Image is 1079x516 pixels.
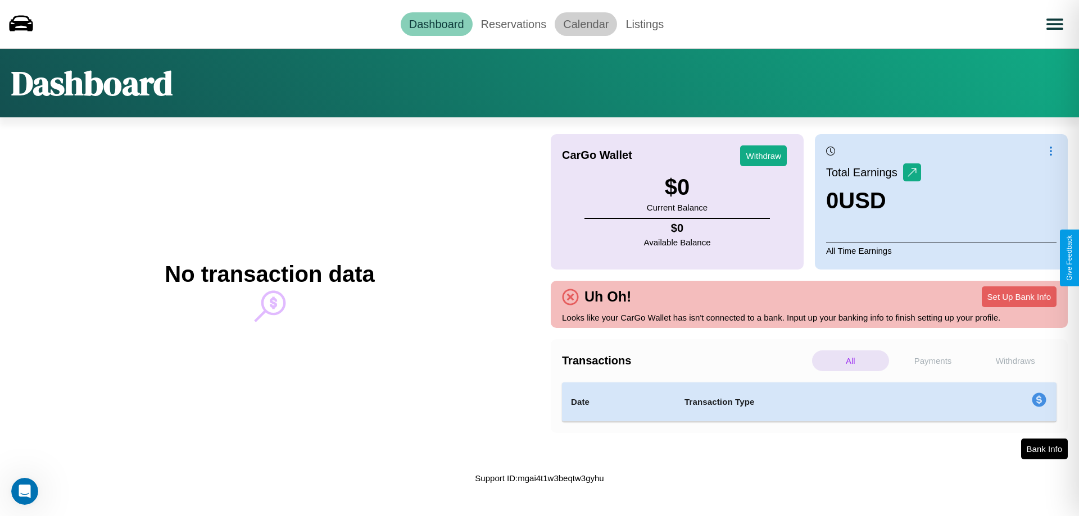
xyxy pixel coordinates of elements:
a: Listings [617,12,672,36]
p: All [812,350,889,371]
h4: Uh Oh! [579,289,637,305]
h3: $ 0 [647,175,708,200]
iframe: Intercom live chat [11,478,38,505]
p: Current Balance [647,200,708,215]
button: Withdraw [740,145,787,166]
h3: 0 USD [826,188,921,213]
a: Dashboard [401,12,473,36]
a: Calendar [555,12,617,36]
p: All Time Earnings [826,243,1057,258]
p: Available Balance [644,235,711,250]
h4: $ 0 [644,222,711,235]
h4: Date [571,395,667,409]
button: Set Up Bank Info [982,286,1057,307]
h4: CarGo Wallet [562,149,632,162]
h1: Dashboard [11,60,173,106]
div: Give Feedback [1066,235,1073,281]
a: Reservations [473,12,555,36]
p: Looks like your CarGo Wallet has isn't connected to a bank. Input up your banking info to finish ... [562,310,1057,325]
p: Support ID: mgai4t1w3beqtw3gyhu [475,471,604,486]
table: simple table [562,382,1057,422]
p: Withdraws [977,350,1054,371]
p: Payments [895,350,972,371]
p: Total Earnings [826,162,903,182]
h2: No transaction data [165,262,374,287]
h4: Transaction Type [684,395,940,409]
button: Bank Info [1021,439,1068,459]
button: Open menu [1039,8,1071,40]
h4: Transactions [562,354,809,367]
